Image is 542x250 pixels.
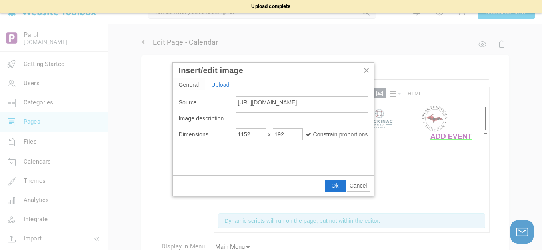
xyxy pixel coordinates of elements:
[273,128,303,140] input: Height
[216,32,258,39] a: ADD EVENT
[172,62,374,196] div: Insert/edit image
[332,182,339,189] span: Ok
[179,66,368,74] div: Insert/edit image
[205,78,236,90] div: Upload
[258,32,271,39] span: ........
[173,78,206,90] div: General
[268,131,271,138] span: x
[179,99,236,106] label: Source
[236,128,266,140] input: Width
[313,131,368,138] span: Constrain proportions
[179,115,236,122] label: Image description
[350,182,367,189] span: Cancel
[179,131,236,138] label: Dimensions
[510,220,534,244] button: Launch chat
[216,31,258,39] span: ADD EVENT
[4,4,271,31] img: 286758%2F9504039%2FSlide1.png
